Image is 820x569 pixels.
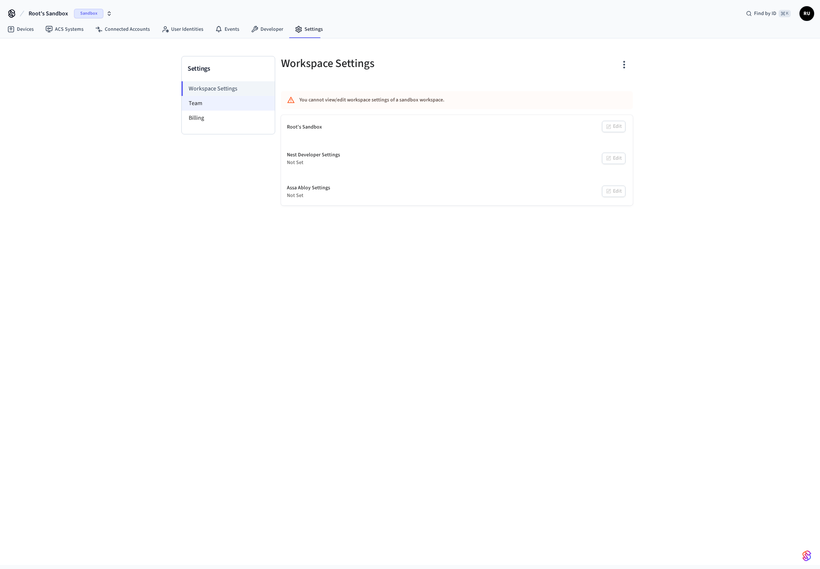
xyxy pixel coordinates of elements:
div: Nest Developer Settings [287,151,340,159]
span: Root's Sandbox [29,9,68,18]
a: ACS Systems [40,23,89,36]
div: You cannot view/edit workspace settings of a sandbox workspace. [299,93,571,107]
div: Not Set [287,159,340,167]
div: Find by ID⌘ K [740,7,797,20]
h3: Settings [188,64,269,74]
li: Workspace Settings [181,81,275,96]
div: Root's Sandbox [287,123,322,131]
img: SeamLogoGradient.69752ec5.svg [802,550,811,562]
li: Billing [182,111,275,125]
span: RU [800,7,813,20]
a: Settings [289,23,329,36]
h5: Workspace Settings [281,56,453,71]
span: Sandbox [74,9,103,18]
span: Find by ID [754,10,776,17]
button: RU [799,6,814,21]
a: Devices [1,23,40,36]
div: Assa Abloy Settings [287,184,330,192]
a: Developer [245,23,289,36]
div: Not Set [287,192,330,200]
a: Events [209,23,245,36]
li: Team [182,96,275,111]
a: User Identities [156,23,209,36]
a: Connected Accounts [89,23,156,36]
span: ⌘ K [779,10,791,17]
